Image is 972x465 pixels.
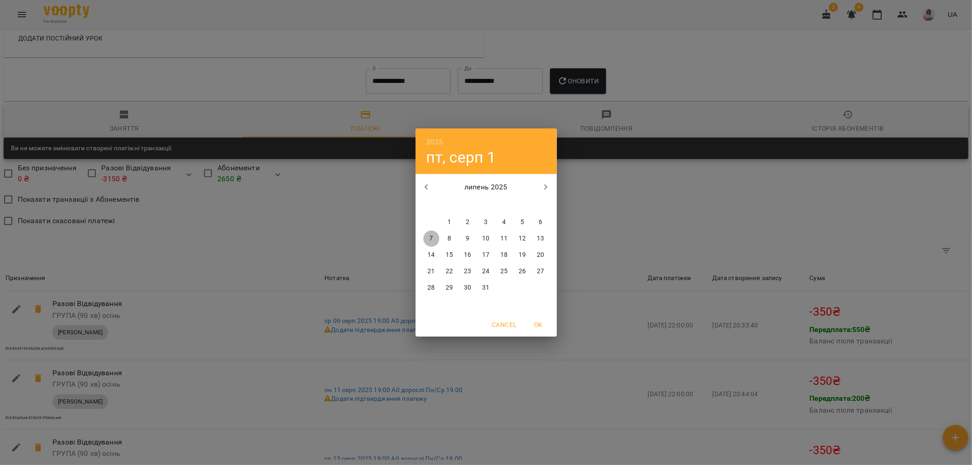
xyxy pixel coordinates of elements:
button: 22 [442,263,458,280]
button: 19 [514,247,531,263]
button: 4 [496,214,513,230]
span: пн [423,200,440,210]
span: нд [533,200,549,210]
button: 20 [533,247,549,263]
p: 23 [464,267,471,276]
p: 8 [447,234,451,243]
button: 14 [423,247,440,263]
button: 16 [460,247,476,263]
p: 10 [482,234,489,243]
p: 20 [537,250,544,260]
button: 17 [478,247,494,263]
p: 9 [466,234,469,243]
span: ср [460,200,476,210]
button: 1 [442,214,458,230]
p: 16 [464,250,471,260]
button: 25 [496,263,513,280]
p: 2 [466,218,469,227]
p: 14 [427,250,435,260]
button: 18 [496,247,513,263]
p: 5 [520,218,524,227]
p: 18 [500,250,508,260]
button: 9 [460,230,476,247]
button: 23 [460,263,476,280]
p: 28 [427,283,435,292]
span: пт [496,200,513,210]
button: 24 [478,263,494,280]
p: 31 [482,283,489,292]
p: 6 [539,218,542,227]
p: 19 [519,250,526,260]
button: 8 [442,230,458,247]
p: 11 [500,234,508,243]
p: 21 [427,267,435,276]
p: 4 [502,218,506,227]
p: 22 [446,267,453,276]
p: 13 [537,234,544,243]
p: 15 [446,250,453,260]
button: 15 [442,247,458,263]
button: 11 [496,230,513,247]
p: 1 [447,218,451,227]
span: чт [478,200,494,210]
p: 12 [519,234,526,243]
button: 26 [514,263,531,280]
p: 24 [482,267,489,276]
p: 29 [446,283,453,292]
button: 2 [460,214,476,230]
button: 5 [514,214,531,230]
button: OK [524,317,553,333]
button: 13 [533,230,549,247]
button: 6 [533,214,549,230]
p: 26 [519,267,526,276]
button: 2025 [427,136,443,148]
span: Cancel [492,319,516,330]
p: 3 [484,218,488,227]
span: сб [514,200,531,210]
span: OK [528,319,550,330]
button: Cancel [488,317,520,333]
button: 29 [442,280,458,296]
span: вт [442,200,458,210]
p: 25 [500,267,508,276]
button: пт, серп 1 [427,148,496,167]
button: 30 [460,280,476,296]
button: 12 [514,230,531,247]
p: 27 [537,267,544,276]
button: 10 [478,230,494,247]
button: 3 [478,214,494,230]
button: 28 [423,280,440,296]
button: 21 [423,263,440,280]
button: 27 [533,263,549,280]
p: 17 [482,250,489,260]
button: 31 [478,280,494,296]
p: 7 [429,234,433,243]
button: 7 [423,230,440,247]
p: липень 2025 [437,182,535,193]
p: 30 [464,283,471,292]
